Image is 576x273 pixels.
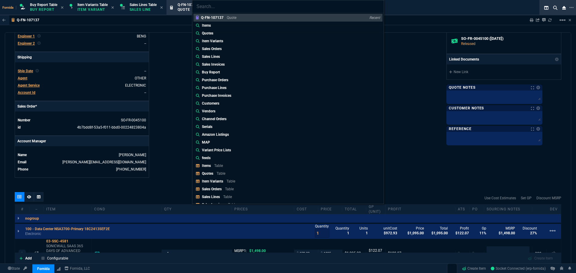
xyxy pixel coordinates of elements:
p: MAP [202,140,210,145]
p: Table [225,187,234,191]
span: Socket Connected (erp-fornida) [491,266,546,271]
p: Sales Orders [202,46,222,52]
p: Customers [202,101,219,106]
p: Table [228,203,237,207]
a: msbcCompanyName [63,266,92,271]
p: Table [223,195,232,199]
input: Search... [192,0,384,12]
p: Recent [369,15,380,20]
a: qhCM-zxJ4-pcUkvvAABi [491,266,546,271]
p: Quote [227,16,236,20]
p: Serials [202,124,212,129]
p: Purchase Invoices [202,93,231,98]
p: Quotes [202,31,213,36]
p: Items [202,23,211,28]
a: Create Item [460,264,488,273]
p: Sales Invoices [202,203,225,207]
p: Sales Invoices [202,62,225,67]
p: Item Variants [202,38,223,44]
p: Variant Price Lists [202,147,231,153]
p: Item Variants [202,179,223,183]
p: Amazon Listings [202,132,229,137]
p: Sales Orders [202,187,222,191]
p: Vendors [202,108,215,114]
p: Purchase Lines [202,85,226,91]
p: Table [217,171,225,176]
a: Global State [6,266,22,271]
p: Buy Report [202,70,220,75]
p: Table [214,164,223,168]
p: Q-FN-107137 [201,16,223,20]
p: Sales Lines [202,54,220,59]
p: Purchase Orders [202,77,228,83]
p: Quotes [202,171,213,176]
p: Channel Orders [202,116,226,122]
p: feeds [202,155,211,161]
p: Items [202,164,211,168]
p: Sales Lines [202,195,220,199]
a: API TOKEN [22,266,29,271]
p: Table [226,179,235,183]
